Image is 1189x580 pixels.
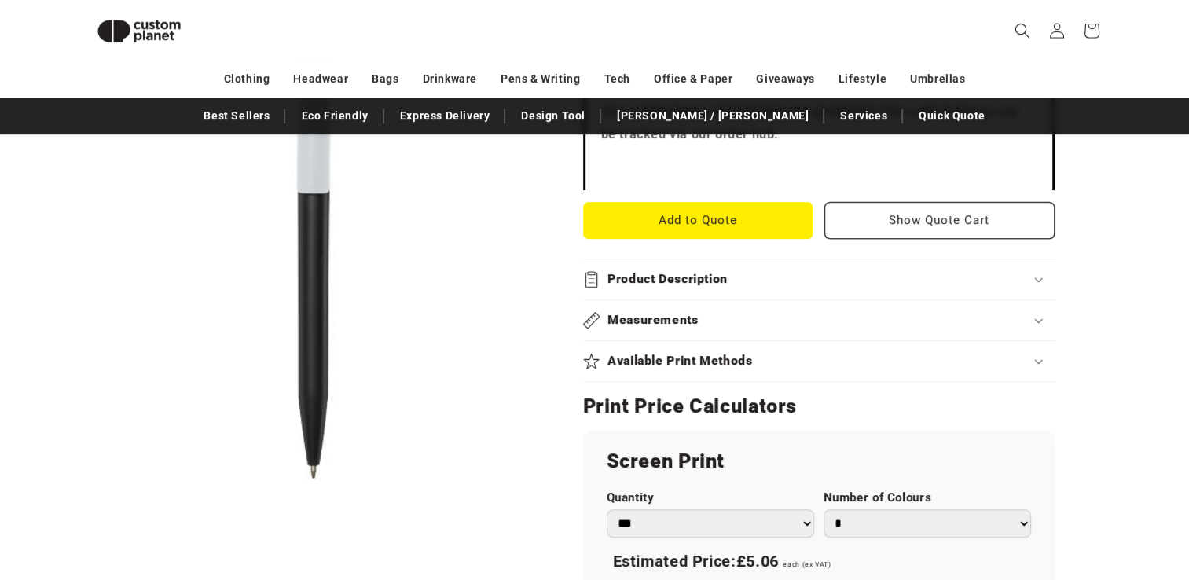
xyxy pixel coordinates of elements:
summary: Product Description [583,259,1055,299]
a: Lifestyle [839,65,886,93]
iframe: Chat Widget [927,410,1189,580]
a: Drinkware [423,65,477,93]
summary: Measurements [583,300,1055,340]
a: [PERSON_NAME] / [PERSON_NAME] [609,102,817,130]
div: Estimated Price: [607,545,1031,578]
a: Giveaways [756,65,814,93]
h2: Screen Print [607,449,1031,474]
a: Pens & Writing [501,65,580,93]
button: Show Quote Cart [824,202,1055,239]
a: Bags [372,65,398,93]
a: Clothing [224,65,270,93]
a: Office & Paper [654,65,732,93]
summary: Available Print Methods [583,341,1055,381]
strong: Ordering is easy. Approve your quote and visual online then tap to pay. Your order moves straight... [601,82,1033,142]
a: Services [832,102,895,130]
a: Best Sellers [196,102,277,130]
h2: Print Price Calculators [583,394,1055,419]
span: each (ex VAT) [783,560,831,568]
a: Express Delivery [392,102,498,130]
button: Add to Quote [583,202,813,239]
a: Design Tool [513,102,593,130]
a: Umbrellas [910,65,965,93]
h2: Product Description [607,271,728,288]
iframe: Customer reviews powered by Trustpilot [601,159,1037,174]
label: Quantity [607,490,814,505]
a: Headwear [293,65,348,93]
a: Tech [604,65,629,93]
media-gallery: Gallery Viewer [84,24,544,483]
a: Quick Quote [911,102,993,130]
a: Eco Friendly [293,102,376,130]
label: Number of Colours [824,490,1031,505]
summary: Search [1005,13,1040,48]
h2: Available Print Methods [607,353,753,369]
span: £5.06 [736,552,779,571]
img: Custom Planet [84,6,194,56]
h2: Measurements [607,312,699,329]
